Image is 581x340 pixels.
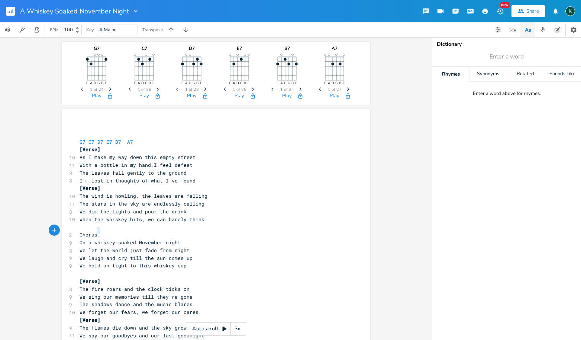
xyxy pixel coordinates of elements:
[437,42,577,47] div: Dictionary
[229,81,231,85] text: E
[145,81,148,85] text: G
[330,93,339,99] button: Play
[94,81,96,85] text: D
[142,28,163,32] div: Transpose
[97,139,103,145] span: D7
[339,81,341,85] text: B
[80,301,193,308] span: The shadows dance and the music blares
[80,185,100,191] span: [Verse]
[80,286,190,292] span: The fire roars and the clock ticks on
[80,247,190,254] span: We let the world just fade from sight
[282,93,292,99] button: Play
[80,332,204,339] span: We say our goodbyes and our last goodnight
[284,81,287,85] text: D
[324,81,326,85] text: E
[80,162,193,168] span: With a bottle in my hand,I feel defeat
[221,46,258,51] div: E7
[80,169,187,176] span: The leaves fall gently to the ground
[544,67,581,82] div: Sounds Like
[185,88,199,92] span: 1 of 23
[196,81,198,85] text: B
[565,6,575,16] div: Koval
[86,81,88,85] text: E
[80,239,181,246] span: On a whiskey soaked November night
[126,46,163,51] div: C7
[181,81,183,85] text: E
[86,28,94,32] div: Key
[139,93,149,99] button: Play
[90,81,93,85] text: A
[105,81,107,85] text: E
[186,322,246,336] div: Autoscroll
[141,81,144,85] text: D
[134,81,136,85] text: E
[490,53,524,61] span: Enter a word
[80,177,196,184] span: I'm lost in thoughts of what I've found
[244,81,246,85] text: B
[248,81,249,85] text: E
[316,46,353,51] div: A7
[80,309,198,315] span: We forget our fears, we forget our cares
[280,88,294,92] span: 1 of 24
[80,262,187,269] span: We hold on tight to this whiskey cup
[277,81,278,85] text: E
[280,81,283,85] text: A
[187,93,197,99] button: Play
[106,139,112,145] span: E7
[432,67,469,82] div: Rhymes
[500,2,510,8] div: New
[233,81,235,85] text: A
[328,81,330,85] text: A
[80,293,193,300] span: We sing our memories till they're gone
[185,81,188,85] text: A
[288,81,290,85] text: G
[149,81,151,85] text: B
[80,317,100,323] span: [Verse]
[200,81,202,85] text: E
[507,67,544,82] div: Related
[80,324,210,331] span: The flames die down and the sky grows bright
[526,8,539,15] div: Share
[92,93,101,99] button: Play
[115,139,121,145] span: B7
[80,139,85,145] span: G7
[80,231,100,238] span: Chorus:
[343,81,345,85] text: E
[80,216,204,223] span: When the whiskey hits, we can barely think
[231,322,244,336] div: 3x
[90,88,104,92] span: 1 of 24
[127,139,133,145] span: A7
[295,81,297,85] text: E
[80,193,207,199] span: The wind is howling, the leaves are falling
[101,81,103,85] text: B
[291,81,294,85] text: B
[80,154,196,161] span: As I make my way down this empty street
[80,208,187,215] span: We dim the lights and pour the drink
[473,90,541,97] div: Enter a word above for rhymes.
[565,3,575,20] button: K
[50,28,58,32] div: BPM
[193,81,195,85] text: G
[99,26,116,33] span: A Major
[80,200,204,207] span: The stars in the sky are endlessly calling
[469,67,506,82] div: Synonyms
[236,81,239,85] text: D
[173,46,210,51] div: D7
[152,81,154,85] text: E
[97,81,100,85] text: G
[189,81,191,85] text: D
[138,81,140,85] text: A
[511,5,545,17] button: Share
[78,46,115,51] div: G7
[493,4,507,18] button: New
[80,255,193,261] span: We laugh and cry till the sun comes up
[335,81,338,85] text: G
[328,88,342,92] span: 1 of 27
[80,278,100,285] span: [Verse]
[233,88,246,92] span: 1 of 25
[138,88,151,92] span: 1 of 26
[332,81,334,85] text: D
[20,8,129,15] span: A Whiskey Soaked November Night
[235,93,244,99] button: Play
[268,46,306,51] div: B7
